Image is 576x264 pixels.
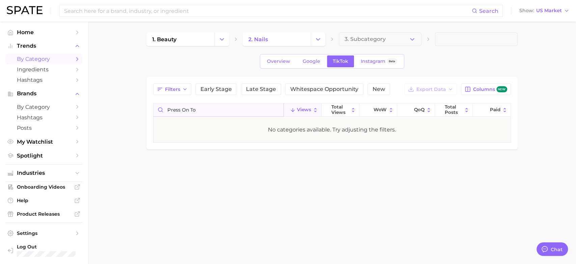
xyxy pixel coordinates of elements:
a: by Category [5,54,82,64]
span: 2. nails [248,36,268,43]
span: Help [17,197,71,203]
a: Spotlight [5,150,82,161]
span: My Watchlist [17,139,71,145]
a: 2. nails [243,32,311,46]
span: by Category [17,56,71,62]
span: Ingredients [17,66,71,73]
a: Google [297,55,326,67]
span: 1. beauty [152,36,176,43]
a: Onboarding Videos [5,182,82,192]
button: Total Posts [435,103,473,117]
span: QoQ [414,107,424,113]
a: Log out. Currently logged in with e-mail meng.zhang@wella.com. [5,242,82,259]
button: Total Views [322,103,359,117]
span: Product Releases [17,211,71,217]
span: Brands [17,91,71,97]
span: 3. Subcategory [345,36,386,42]
span: Log Out [17,244,77,250]
a: My Watchlist [5,137,82,147]
span: Industries [17,170,71,176]
button: Paid [473,103,511,117]
a: TikTok [327,55,354,67]
span: Total Posts [445,104,462,115]
span: Hashtags [17,77,71,83]
button: QoQ [397,103,435,117]
span: Overview [267,58,290,64]
span: Beta [389,58,395,64]
input: Search in nails [154,103,283,116]
a: by Category [5,102,82,112]
input: Search here for a brand, industry, or ingredient [63,5,472,17]
a: Product Releases [5,209,82,219]
button: WoW [359,103,397,117]
span: by Category [17,104,71,110]
img: SPATE [7,6,43,14]
span: Spotlight [17,152,71,159]
a: Ingredients [5,64,82,75]
a: Hashtags [5,75,82,85]
span: Hashtags [17,114,71,121]
span: Search [479,8,498,14]
button: 3. Subcategory [339,32,421,46]
span: Instagram [361,58,385,64]
span: Onboarding Videos [17,184,71,190]
span: new [496,86,507,93]
a: 1. beauty [146,32,215,46]
button: Columnsnew [461,83,511,95]
span: Home [17,29,71,35]
span: US Market [536,9,562,13]
a: Overview [261,55,296,67]
button: Change Category [311,32,325,46]
button: Brands [5,89,82,99]
button: Export Data [404,83,457,95]
span: Late Stage [246,87,276,92]
span: New [373,87,385,92]
a: Posts [5,123,82,133]
div: No categories available. Try adjusting the filters. [268,126,396,134]
span: Show [519,9,534,13]
a: Settings [5,228,82,238]
a: InstagramBeta [355,55,403,67]
a: Hashtags [5,112,82,123]
button: Industries [5,168,82,178]
span: Views [297,107,311,113]
button: ShowUS Market [518,6,571,15]
button: Filters [153,83,191,95]
span: TikTok [333,58,348,64]
span: Columns [473,86,507,93]
span: Paid [490,107,500,113]
span: Early Stage [200,87,232,92]
button: Views [284,103,322,117]
span: Export Data [416,87,446,92]
a: Home [5,27,82,38]
span: Filters [165,87,180,92]
span: Google [303,58,320,64]
a: Help [5,195,82,206]
span: Settings [17,230,71,236]
button: Trends [5,41,82,51]
span: Trends [17,43,71,49]
span: WoW [374,107,387,113]
span: Posts [17,125,71,131]
span: Whitespace Opportunity [290,87,358,92]
button: Change Category [215,32,229,46]
span: Total Views [331,104,349,115]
